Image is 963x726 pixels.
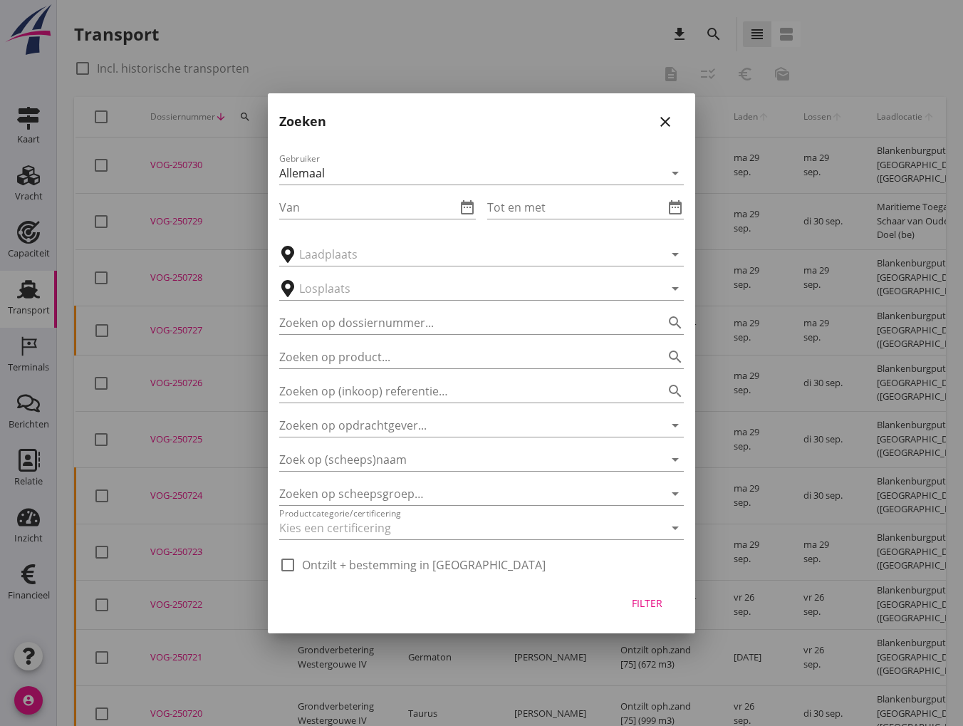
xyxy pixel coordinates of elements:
[667,280,684,297] i: arrow_drop_down
[299,277,644,300] input: Losplaats
[667,165,684,182] i: arrow_drop_down
[667,417,684,434] i: arrow_drop_down
[459,199,476,216] i: date_range
[667,485,684,502] i: arrow_drop_down
[279,196,456,219] input: Van
[657,113,674,130] i: close
[279,311,644,334] input: Zoeken op dossiernummer...
[667,383,684,400] i: search
[279,448,644,471] input: Zoek op (scheeps)naam
[627,596,667,611] div: Filter
[667,314,684,331] i: search
[487,196,664,219] input: Tot en met
[667,199,684,216] i: date_range
[279,167,325,180] div: Allemaal
[615,591,678,616] button: Filter
[279,346,644,368] input: Zoeken op product...
[279,380,644,403] input: Zoeken op (inkoop) referentie…
[299,243,644,266] input: Laadplaats
[279,112,326,131] h2: Zoeken
[302,558,546,572] label: Ontzilt + bestemming in [GEOGRAPHIC_DATA]
[667,519,684,536] i: arrow_drop_down
[667,348,684,365] i: search
[279,414,644,437] input: Zoeken op opdrachtgever...
[667,451,684,468] i: arrow_drop_down
[667,246,684,263] i: arrow_drop_down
